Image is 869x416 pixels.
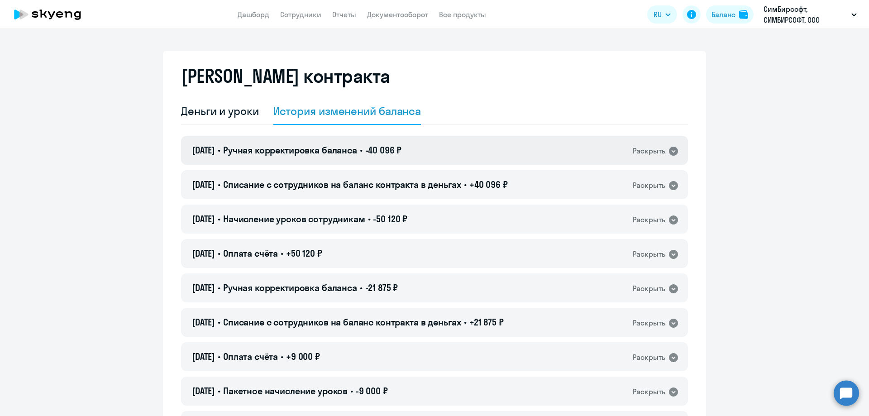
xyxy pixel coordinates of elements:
[368,213,371,225] span: •
[286,351,320,362] span: +9 000 ₽
[223,316,461,328] span: Списание с сотрудников на баланс контракта в деньгах
[223,179,461,190] span: Списание с сотрудников на баланс контракта в деньгах
[223,385,348,397] span: Пакетное начисление уроков
[218,248,220,259] span: •
[367,10,428,19] a: Документооборот
[469,179,508,190] span: +40 096 ₽
[223,144,357,156] span: Ручная корректировка баланса
[218,213,220,225] span: •
[192,179,215,190] span: [DATE]
[238,10,269,19] a: Дашборд
[192,144,215,156] span: [DATE]
[439,10,486,19] a: Все продукты
[223,213,365,225] span: Начисление уроков сотрудникам
[192,282,215,293] span: [DATE]
[223,351,278,362] span: Оплата счёта
[633,180,665,191] div: Раскрыть
[181,65,390,87] h2: [PERSON_NAME] контракта
[706,5,754,24] button: Балансbalance
[273,104,421,118] div: История изменений баланса
[356,385,388,397] span: -9 000 ₽
[711,9,735,20] div: Баланс
[647,5,677,24] button: RU
[365,282,398,293] span: -21 875 ₽
[360,282,363,293] span: •
[365,144,402,156] span: -40 096 ₽
[360,144,363,156] span: •
[280,10,321,19] a: Сотрудники
[464,316,467,328] span: •
[218,385,220,397] span: •
[281,248,283,259] span: •
[764,4,848,25] p: СимБирсофт, СИМБИРСОФТ, ООО
[192,248,215,259] span: [DATE]
[192,213,215,225] span: [DATE]
[633,249,665,260] div: Раскрыть
[218,282,220,293] span: •
[223,282,357,293] span: Ручная корректировка баланса
[373,213,407,225] span: -50 120 ₽
[633,283,665,294] div: Раскрыть
[759,4,861,25] button: СимБирсофт, СИМБИРСОФТ, ООО
[469,316,504,328] span: +21 875 ₽
[350,385,353,397] span: •
[464,179,467,190] span: •
[218,351,220,362] span: •
[192,351,215,362] span: [DATE]
[633,317,665,329] div: Раскрыть
[332,10,356,19] a: Отчеты
[218,144,220,156] span: •
[181,104,259,118] div: Деньги и уроки
[633,352,665,363] div: Раскрыть
[286,248,322,259] span: +50 120 ₽
[281,351,283,362] span: •
[192,385,215,397] span: [DATE]
[633,214,665,225] div: Раскрыть
[223,248,278,259] span: Оплата счёта
[633,386,665,397] div: Раскрыть
[218,316,220,328] span: •
[192,316,215,328] span: [DATE]
[633,145,665,157] div: Раскрыть
[218,179,220,190] span: •
[654,9,662,20] span: RU
[739,10,748,19] img: balance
